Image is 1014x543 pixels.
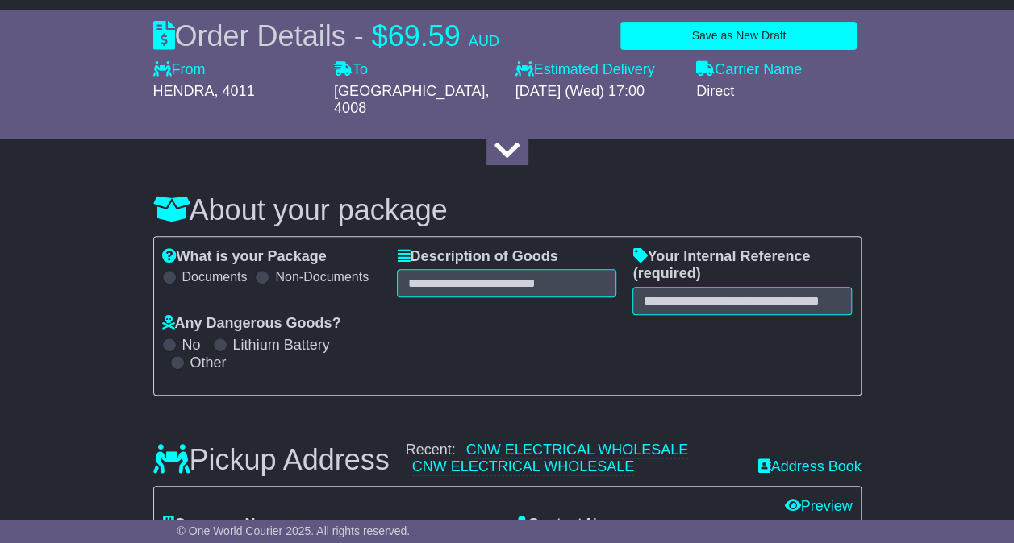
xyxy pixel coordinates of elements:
[406,441,742,476] div: Recent:
[162,516,285,533] label: Company Name
[153,83,215,99] span: HENDRA
[397,248,557,266] label: Description of Goods
[469,33,499,49] span: AUD
[334,83,489,117] span: , 4008
[515,61,681,79] label: Estimated Delivery
[412,458,634,475] a: CNW ELECTRICAL WHOLESALE
[515,83,681,101] div: [DATE] (Wed) 17:00
[334,61,368,79] label: To
[632,248,852,283] label: Your Internal Reference (required)
[757,458,861,476] a: Address Book
[153,194,862,226] h3: About your package
[182,337,201,354] label: No
[620,22,857,50] button: Save as New Draft
[177,524,411,537] span: © One World Courier 2025. All rights reserved.
[388,19,461,52] span: 69.59
[784,498,852,514] a: Preview
[466,441,688,458] a: CNW ELECTRICAL WHOLESALE
[372,19,388,52] span: $
[153,61,206,79] label: From
[162,248,327,266] label: What is your Package
[162,315,341,333] label: Any Dangerous Goods?
[334,83,485,99] span: [GEOGRAPHIC_DATA]
[515,516,626,533] label: Contact Name
[153,444,390,476] h3: Pickup Address
[190,354,227,372] label: Other
[696,61,802,79] label: Carrier Name
[182,269,248,284] label: Documents
[233,337,330,354] label: Lithium Battery
[153,19,499,53] div: Order Details -
[696,83,862,101] div: Direct
[275,269,369,284] label: Non-Documents
[215,83,255,99] span: , 4011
